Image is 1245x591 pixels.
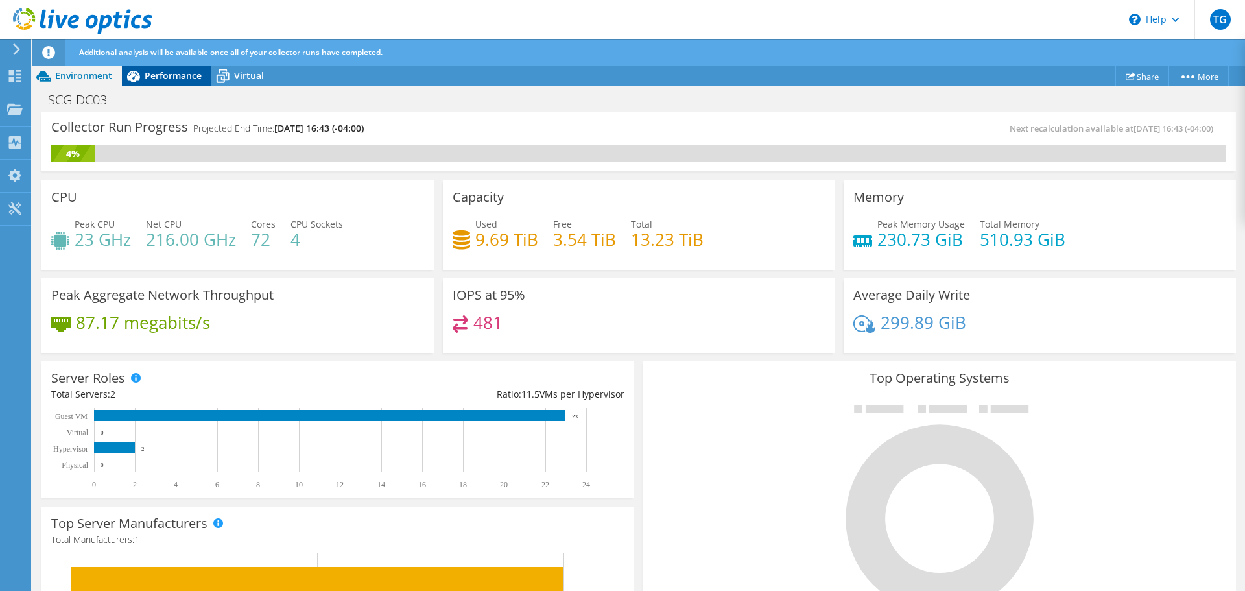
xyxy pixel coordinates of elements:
[336,480,344,489] text: 12
[377,480,385,489] text: 14
[51,147,95,161] div: 4%
[274,122,364,134] span: [DATE] 16:43 (-04:00)
[631,232,704,247] h4: 13.23 TiB
[500,480,508,489] text: 20
[51,516,207,531] h3: Top Server Manufacturers
[92,480,96,489] text: 0
[1010,123,1220,134] span: Next recalculation available at
[110,388,115,400] span: 2
[1168,66,1229,86] a: More
[141,446,145,452] text: 2
[134,533,139,546] span: 1
[453,288,525,302] h3: IOPS at 95%
[631,218,652,230] span: Total
[51,533,624,547] h4: Total Manufacturers:
[75,232,131,247] h4: 23 GHz
[101,429,104,436] text: 0
[174,480,178,489] text: 4
[295,480,303,489] text: 10
[256,480,260,489] text: 8
[251,218,276,230] span: Cores
[582,480,590,489] text: 24
[653,371,1226,385] h3: Top Operating Systems
[1210,9,1231,30] span: TG
[67,428,89,437] text: Virtual
[853,288,970,302] h3: Average Daily Write
[146,218,182,230] span: Net CPU
[1129,14,1141,25] svg: \n
[193,121,364,136] h4: Projected End Time:
[79,47,383,58] span: Additional analysis will be available once all of your collector runs have completed.
[290,232,343,247] h4: 4
[51,288,274,302] h3: Peak Aggregate Network Throughput
[75,218,115,230] span: Peak CPU
[290,218,343,230] span: CPU Sockets
[418,480,426,489] text: 16
[55,69,112,82] span: Environment
[877,218,965,230] span: Peak Memory Usage
[881,315,966,330] h4: 299.89 GiB
[877,232,965,247] h4: 230.73 GiB
[145,69,202,82] span: Performance
[473,315,503,330] h4: 481
[980,232,1065,247] h4: 510.93 GiB
[62,461,88,470] text: Physical
[1115,66,1169,86] a: Share
[521,388,539,400] span: 11.5
[234,69,264,82] span: Virtual
[338,387,624,402] div: Ratio: VMs per Hypervisor
[76,315,210,330] h4: 87.17 megabits/s
[42,93,127,107] h1: SCG-DC03
[133,480,137,489] text: 2
[51,371,125,385] h3: Server Roles
[572,413,578,420] text: 23
[475,218,497,230] span: Used
[475,232,538,247] h4: 9.69 TiB
[51,190,77,204] h3: CPU
[51,387,338,402] div: Total Servers:
[541,480,549,489] text: 22
[146,232,236,247] h4: 216.00 GHz
[853,190,904,204] h3: Memory
[1133,123,1213,134] span: [DATE] 16:43 (-04:00)
[53,444,88,453] text: Hypervisor
[55,412,88,421] text: Guest VM
[980,218,1039,230] span: Total Memory
[215,480,219,489] text: 6
[101,462,104,468] text: 0
[453,190,504,204] h3: Capacity
[553,218,572,230] span: Free
[553,232,616,247] h4: 3.54 TiB
[459,480,467,489] text: 18
[251,232,276,247] h4: 72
